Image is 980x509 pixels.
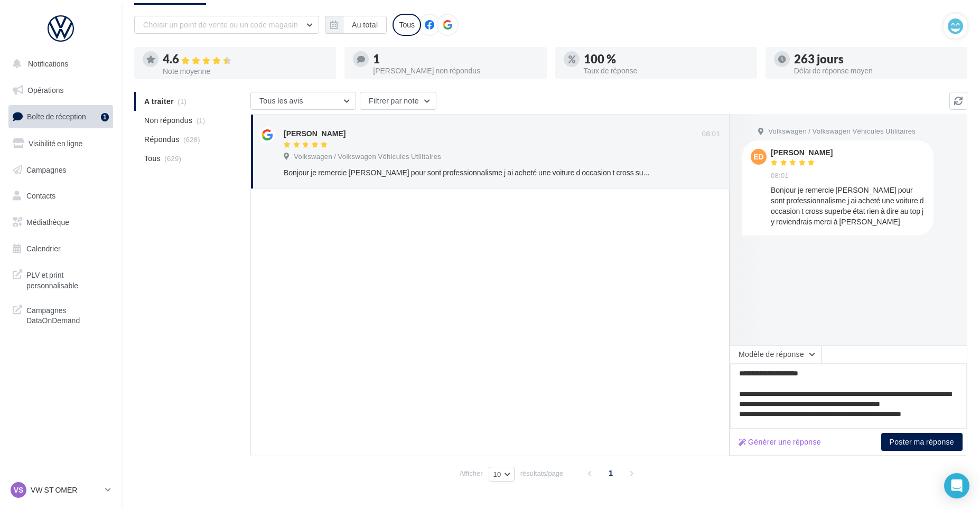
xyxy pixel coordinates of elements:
[489,467,515,482] button: 10
[771,185,925,227] div: Bonjour je remercie [PERSON_NAME] pour sont professionnalisme j ai acheté une voiture d occasion ...
[26,218,69,227] span: Médiathèque
[250,92,356,110] button: Tous les avis
[768,127,916,136] span: Volkswagen / Volkswagen Véhicules Utilitaires
[27,112,86,121] span: Boîte de réception
[6,185,115,207] a: Contacts
[284,128,346,139] div: [PERSON_NAME]
[373,53,538,65] div: 1
[29,139,82,148] span: Visibilité en ligne
[753,152,763,162] span: ed
[134,16,319,34] button: Choisir un point de vente ou un code magasin
[6,133,115,155] a: Visibilité en ligne
[6,105,115,128] a: Boîte de réception1
[6,159,115,181] a: Campagnes
[794,67,959,74] div: Délai de réponse moyen
[6,263,115,295] a: PLV et print personnalisable
[6,238,115,260] a: Calendrier
[8,480,113,500] a: VS VW ST OMER
[360,92,436,110] button: Filtrer par note
[771,149,833,156] div: [PERSON_NAME]
[284,167,651,178] div: Bonjour je remercie [PERSON_NAME] pour sont professionnalisme j ai acheté une voiture d occasion ...
[584,67,749,74] div: Taux de réponse
[294,152,441,162] span: Volkswagen / Volkswagen Véhicules Utilitaires
[26,303,109,326] span: Campagnes DataOnDemand
[881,433,963,451] button: Poster ma réponse
[702,129,720,139] span: 08:01
[101,113,109,121] div: 1
[164,154,181,163] span: (629)
[183,135,200,144] span: (628)
[26,268,109,290] span: PLV et print personnalisable
[520,468,564,478] span: résultats/page
[26,165,67,174] span: Campagnes
[343,16,387,34] button: Au total
[325,16,387,34] button: Au total
[197,116,206,125] span: (1)
[28,59,68,68] span: Notifications
[163,68,328,75] div: Note moyenne
[771,171,789,181] span: 08:01
[6,53,111,75] button: Notifications
[163,53,328,65] div: 4.6
[259,96,303,105] span: Tous les avis
[794,53,959,65] div: 263 jours
[6,211,115,233] a: Médiathèque
[27,86,63,95] span: Opérations
[6,299,115,330] a: Campagnes DataOnDemand
[584,53,749,65] div: 100 %
[26,244,61,253] span: Calendrier
[14,485,24,495] span: VS
[6,79,115,101] a: Opérations
[373,67,538,74] div: [PERSON_NAME] non répondus
[144,153,161,164] span: Tous
[602,465,619,482] span: 1
[143,20,298,29] span: Choisir un point de vente ou un code magasin
[144,134,180,145] span: Répondus
[730,345,822,363] button: Modèle de réponse
[31,485,101,495] p: VW ST OMER
[26,191,55,200] span: Contacts
[944,473,969,498] div: Open Intercom Messenger
[393,14,421,36] div: Tous
[734,436,825,448] button: Générer une réponse
[493,470,501,478] span: 10
[460,468,483,478] span: Afficher
[144,115,192,126] span: Non répondus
